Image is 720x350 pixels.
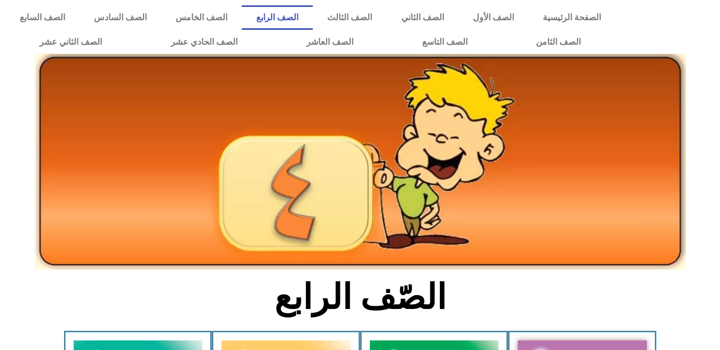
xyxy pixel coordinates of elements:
a: الصف الثالث [313,5,386,30]
a: الصف الحادي عشر [137,30,272,54]
a: الصف الرابع [242,5,313,30]
a: الصف الخامس [161,5,242,30]
a: الصف السابع [5,5,80,30]
a: الصف السادس [80,5,161,30]
a: الصف التاسع [387,30,502,54]
a: الصف العاشر [272,30,388,54]
a: الصف الثاني [387,5,458,30]
a: الصف الثامن [502,30,615,54]
a: الصف الثاني عشر [5,30,137,54]
h2: الصّف الرابع [184,276,536,318]
a: الصف الأول [458,5,528,30]
a: الصفحة الرئيسية [528,5,615,30]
